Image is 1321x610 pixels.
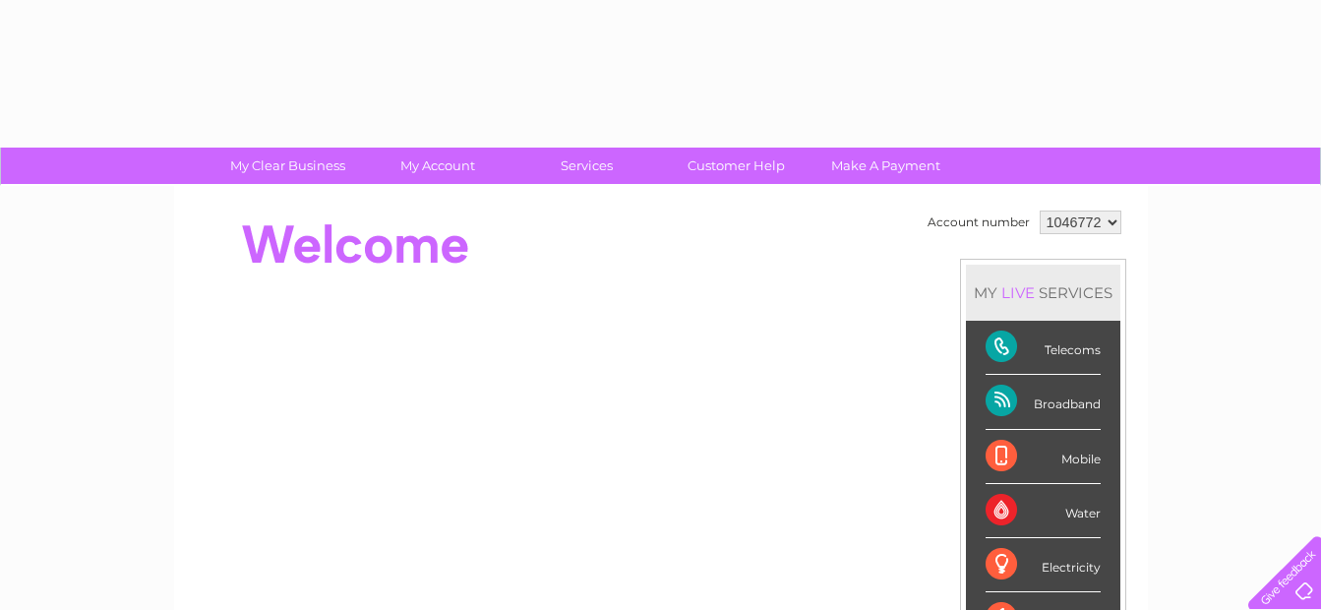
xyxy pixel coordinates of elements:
a: My Clear Business [207,148,369,184]
div: LIVE [997,283,1039,302]
div: MY SERVICES [966,265,1120,321]
a: Customer Help [655,148,817,184]
div: Broadband [986,375,1101,429]
div: Mobile [986,430,1101,484]
a: Services [506,148,668,184]
div: Water [986,484,1101,538]
a: Make A Payment [805,148,967,184]
td: Account number [923,206,1035,239]
div: Telecoms [986,321,1101,375]
div: Electricity [986,538,1101,592]
a: My Account [356,148,518,184]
